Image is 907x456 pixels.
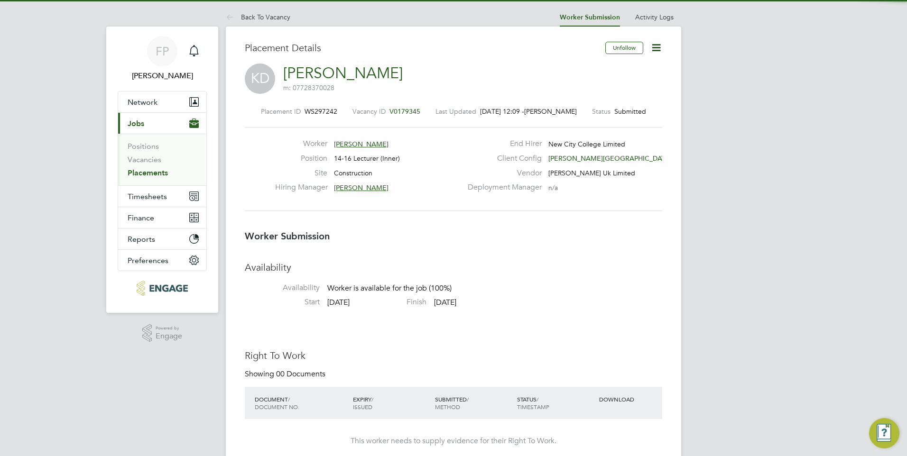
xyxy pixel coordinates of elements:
a: Placements [128,168,168,177]
span: TIMESTAMP [517,403,549,410]
span: [PERSON_NAME] Uk Limited [548,169,635,177]
span: Jobs [128,119,144,128]
div: This worker needs to supply evidence for their Right To Work. [254,436,653,446]
span: V0179345 [389,107,420,116]
a: FP[PERSON_NAME] [118,36,207,82]
label: Position [275,154,327,164]
label: Site [275,168,327,178]
h3: Placement Details [245,42,598,54]
label: Finish [352,297,426,307]
span: Worker is available for the job (100%) [327,284,452,293]
span: Timesheets [128,192,167,201]
a: [PERSON_NAME] [283,64,403,82]
span: [PERSON_NAME][GEOGRAPHIC_DATA] [548,154,671,163]
span: [DATE] [434,298,456,307]
button: Preferences [118,250,206,271]
span: 00 Documents [276,369,325,379]
a: Go to home page [118,281,207,296]
span: [PERSON_NAME] [334,183,389,192]
span: / [537,395,538,403]
label: Client Config [462,154,542,164]
span: / [288,395,290,403]
div: STATUS [515,391,597,415]
label: Status [592,107,611,116]
a: Vacancies [128,155,161,164]
span: / [467,395,469,403]
button: Reports [118,228,206,249]
span: WS297242 [305,107,337,116]
span: n/a [548,183,558,192]
button: Timesheets [118,186,206,207]
label: Last Updated [435,107,476,116]
div: SUBMITTED [433,391,515,415]
h3: Right To Work [245,349,662,362]
div: DOCUMENT [252,391,351,415]
span: Preferences [128,256,168,265]
span: FP [156,45,169,57]
a: Activity Logs [635,13,674,21]
span: [PERSON_NAME] [334,140,389,148]
label: Availability [245,283,320,293]
a: Positions [128,142,159,151]
label: Vacancy ID [352,107,386,116]
div: DOWNLOAD [597,391,662,408]
button: Jobs [118,113,206,134]
label: Deployment Manager [462,182,542,192]
span: Submitted [614,107,646,116]
span: [DATE] [327,298,350,307]
img: morganhunt-logo-retina.png [137,281,187,296]
span: 14-16 Lecturer (Inner) [334,154,400,163]
span: New City College Limited [548,140,625,148]
a: Worker Submission [560,13,620,21]
label: Hiring Manager [275,182,327,192]
label: End Hirer [462,139,542,149]
button: Finance [118,207,206,228]
span: Finance [128,213,154,222]
span: Engage [156,332,182,340]
span: KD [245,64,275,94]
label: Start [245,297,320,307]
b: Worker Submission [245,230,330,242]
label: Vendor [462,168,542,178]
label: Placement ID [261,107,301,116]
button: Unfollow [605,42,643,54]
span: DOCUMENT NO. [255,403,299,410]
span: Construction [334,169,372,177]
span: Powered by [156,324,182,332]
span: METHOD [435,403,460,410]
span: Network [128,98,157,107]
span: [PERSON_NAME] [524,107,577,116]
nav: Main navigation [106,27,218,313]
span: m: 07728370028 [283,83,334,92]
label: Worker [275,139,327,149]
span: ISSUED [353,403,372,410]
span: / [371,395,373,403]
span: [DATE] 12:09 - [480,107,524,116]
button: Engage Resource Center [869,418,899,448]
button: Network [118,91,206,112]
div: EXPIRY [351,391,433,415]
div: Jobs [118,134,206,185]
span: Frank Pocock [118,70,207,82]
span: Reports [128,235,155,244]
h3: Availability [245,261,662,274]
a: Back To Vacancy [226,13,290,21]
div: Showing [245,369,327,379]
a: Powered byEngage [142,324,183,342]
